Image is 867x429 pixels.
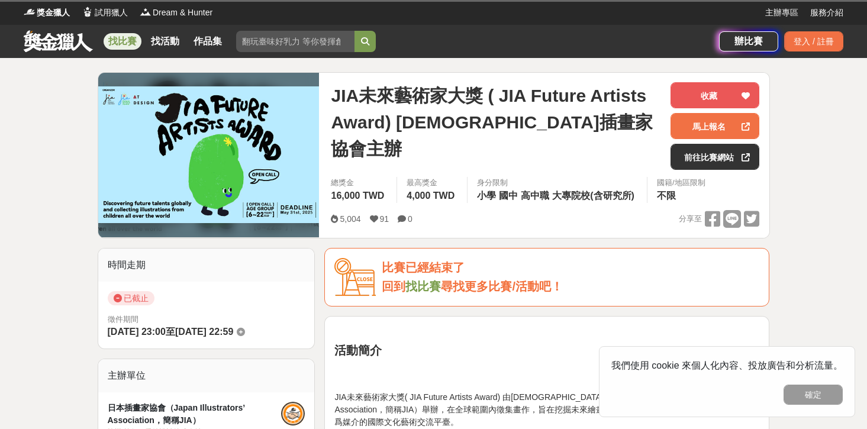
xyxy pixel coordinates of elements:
[95,7,128,19] span: 試用獵人
[382,280,405,293] span: 回到
[108,402,282,427] div: 日本插畫家協會（Japan Illustrators’ Association，簡稱JIA）
[175,327,233,337] span: [DATE] 22:59
[104,33,141,50] a: 找比賽
[140,7,212,19] a: LogoDream & Hunter
[340,214,360,224] span: 5,004
[108,327,166,337] span: [DATE] 23:00
[380,214,389,224] span: 91
[552,191,634,201] span: 大專院校(含研究所)
[166,327,175,337] span: 至
[521,191,549,201] span: 高中職
[611,360,843,370] span: 我們使用 cookie 來個人化內容、投放廣告和分析流量。
[408,214,412,224] span: 0
[146,33,184,50] a: 找活動
[407,177,457,189] span: 最高獎金
[24,7,70,19] a: Logo獎金獵人
[784,31,843,51] div: 登入 / 註冊
[334,344,382,357] strong: 活動簡介
[334,258,376,296] img: Icon
[784,385,843,405] button: 確定
[679,210,702,228] span: 分享至
[405,280,441,293] a: 找比賽
[671,144,759,170] a: 前往比賽網站
[331,177,387,189] span: 總獎金
[331,82,661,162] span: JIA未來藝術家大獎 ( JIA Future Artists Award) [DEMOGRAPHIC_DATA]插畫家協會主辦
[98,86,320,223] img: Cover Image
[810,7,843,19] a: 服務介紹
[98,249,315,282] div: 時間走期
[499,191,518,201] span: 國中
[671,82,759,108] button: 收藏
[407,191,455,201] span: 4,000 TWD
[657,177,705,189] div: 國籍/地區限制
[98,359,315,392] div: 主辦單位
[24,6,36,18] img: Logo
[382,258,759,278] div: 比賽已經結束了
[108,315,138,324] span: 徵件期間
[441,280,563,293] span: 尋找更多比賽/活動吧！
[82,7,128,19] a: Logo試用獵人
[765,7,798,19] a: 主辦專區
[140,6,152,18] img: Logo
[82,6,94,18] img: Logo
[671,113,759,139] a: 馬上報名
[37,7,70,19] span: 獎金獵人
[153,7,212,19] span: Dream & Hunter
[108,291,154,305] span: 已截止
[719,31,778,51] a: 辦比賽
[189,33,227,50] a: 作品集
[477,177,637,189] div: 身分限制
[236,31,354,52] input: 翻玩臺味好乳力 等你發揮創意！
[331,191,384,201] span: 16,000 TWD
[657,191,676,201] span: 不限
[477,191,496,201] span: 小學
